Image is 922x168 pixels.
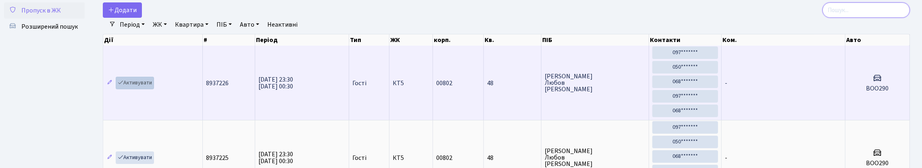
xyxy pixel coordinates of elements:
[393,155,429,161] span: КТ5
[206,153,229,162] span: 8937225
[4,19,85,35] a: Розширений пошук
[436,79,452,88] span: 00802
[21,6,61,15] span: Пропуск в ЖК
[352,155,366,161] span: Гості
[116,151,154,164] a: Активувати
[349,34,389,46] th: Тип
[258,75,293,91] span: [DATE] 23:30 [DATE] 00:30
[722,34,845,46] th: Ком.
[649,34,722,46] th: Контакти
[393,80,429,86] span: КТ5
[352,80,366,86] span: Гості
[21,22,78,31] span: Розширений пошук
[849,160,906,167] h5: ВОО290
[487,80,538,86] span: 48
[108,6,137,15] span: Додати
[849,85,906,92] h5: ВОО290
[206,79,229,88] span: 8937226
[725,79,727,88] span: -
[725,153,727,162] span: -
[433,34,484,46] th: корп.
[845,34,910,46] th: Авто
[255,34,349,46] th: Період
[117,18,148,31] a: Період
[822,2,910,18] input: Пошук...
[103,2,142,18] a: Додати
[4,2,85,19] a: Пропуск в ЖК
[203,34,255,46] th: #
[103,34,203,46] th: Дії
[237,18,262,31] a: Авто
[150,18,170,31] a: ЖК
[116,77,154,89] a: Активувати
[487,155,538,161] span: 48
[541,34,649,46] th: ПІБ
[213,18,235,31] a: ПІБ
[258,150,293,166] span: [DATE] 23:30 [DATE] 00:30
[172,18,212,31] a: Квартира
[264,18,301,31] a: Неактивні
[389,34,433,46] th: ЖК
[545,73,645,92] span: [PERSON_NAME] Любов [PERSON_NAME]
[545,148,645,167] span: [PERSON_NAME] Любов [PERSON_NAME]
[484,34,542,46] th: Кв.
[436,153,452,162] span: 00802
